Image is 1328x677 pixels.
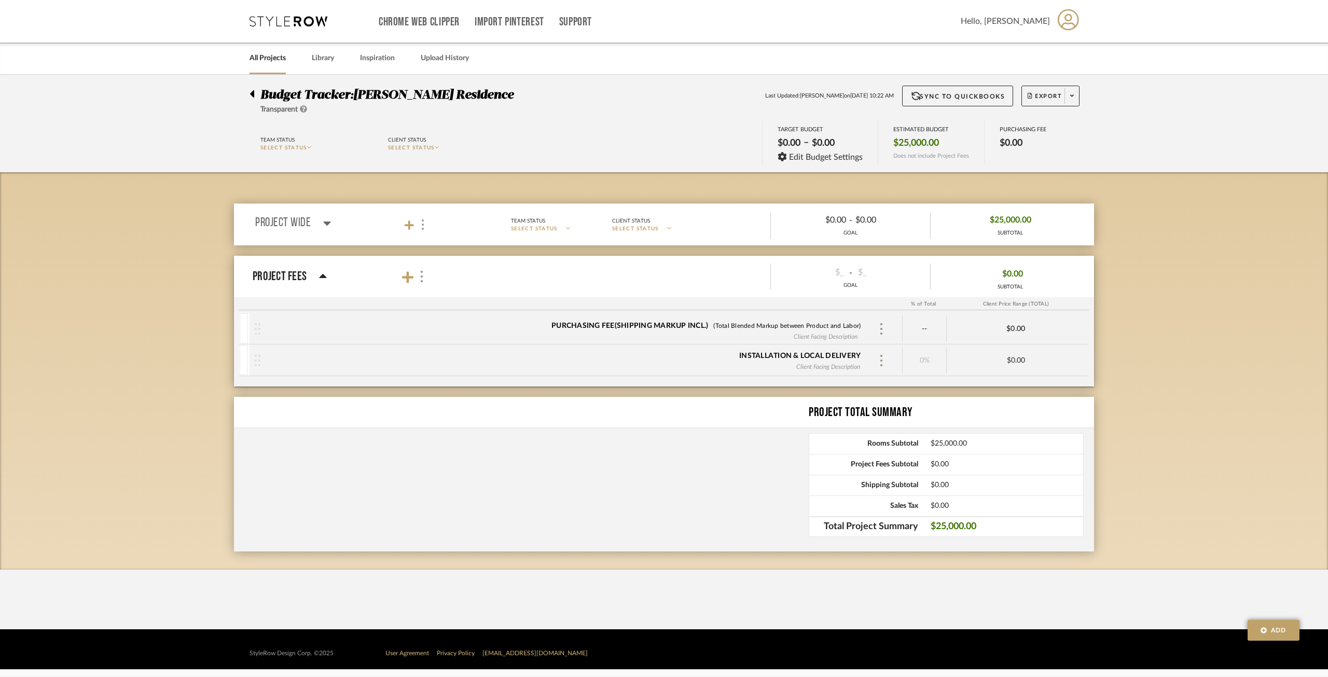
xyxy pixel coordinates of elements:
div: SUBTOTAL [998,283,1023,291]
div: TARGET BUDGET [778,126,863,133]
span: $25,000.00 [990,212,1031,228]
span: $25,000.00 [931,522,1083,532]
div: $0.00 [809,134,838,152]
a: Inspiration [360,51,395,65]
img: 3dots-v.svg [422,219,424,230]
div: Project Fees$_-$_GOAL$0.00SUBTOTAL [234,297,1094,386]
div: Team Status [511,216,545,226]
div: 0% [908,353,941,368]
span: – [804,137,809,152]
mat-expansion-panel-header: Installation & Local DeliveryClient Facing Description0%$0.00 [239,344,1089,376]
span: $0.00 [1000,137,1022,149]
span: Edit Budget Settings [789,153,863,162]
div: $0.00 [780,212,849,228]
a: User Agreement [385,650,429,656]
a: Chrome Web Clipper [379,18,460,26]
mat-expansion-panel-header: Project WideTeam StatusSELECT STATUSClient StatusSELECT STATUS$0.00-$0.00GOAL$25,000.00SUBTOTAL [234,204,1094,245]
span: Transparent [260,106,298,113]
div: Project Total Summary [809,403,1094,422]
div: % of Total [902,298,946,310]
span: on [844,92,850,101]
div: StyleRow Design Corp. ©2025 [250,650,334,657]
p: Project Fees [253,267,307,286]
span: [PERSON_NAME] Residence [353,89,514,101]
span: $25,000.00 [931,439,1083,448]
div: $_ [777,265,847,281]
div: Purchasing Fee (Shipping markup incl.) [551,321,861,331]
span: $0.00 [931,460,1083,469]
span: Last Updated: [765,92,800,101]
span: (Total Blended Markup between Product and Labor) [713,321,861,331]
div: GOAL [771,282,930,289]
div: $0.00 [947,316,1085,342]
span: $25,000.00 [893,137,939,149]
button: Add [1248,620,1299,641]
a: Upload History [421,51,469,65]
div: - [771,265,930,281]
div: Installation & Local Delivery [739,351,861,361]
img: vertical-grip.svg [255,355,260,366]
span: $0.00 [1002,266,1023,282]
img: more.svg [879,323,884,335]
span: Total Project Summary [809,522,918,532]
span: Export [1028,92,1062,108]
a: [EMAIL_ADDRESS][DOMAIN_NAME] [482,650,588,656]
span: SELECT STATUS [388,145,435,150]
div: SUBTOTAL [990,229,1031,237]
span: - [849,214,852,227]
span: Project Fees Subtotal [809,460,918,469]
img: more.svg [419,271,424,282]
span: [DATE] 10:22 AM [850,92,894,101]
div: Client Facing Description [791,330,861,342]
div: PURCHASING FEE [1000,126,1046,133]
button: Sync to QuickBooks [902,86,1014,106]
div: Client Price Range (TOTAL) [946,298,1086,310]
p: Project Wide [255,217,311,229]
span: SELECT STATUS [511,225,558,233]
span: Hello, [PERSON_NAME] [961,15,1050,27]
div: ESTIMATED BUDGET [893,126,969,133]
mat-expansion-panel-header: Project Fees$_-$_GOAL$0.00SUBTOTAL [234,256,1094,297]
div: Client Facing Description [793,361,863,372]
a: All Projects [250,51,286,65]
span: Does not include Project Fees [893,153,969,159]
div: $_ [855,265,924,281]
button: Export [1021,86,1080,106]
div: $0.00 [774,134,804,152]
span: Shipping Subtotal [809,481,918,490]
img: vertical-grip.svg [255,323,260,335]
div: Team Status [260,135,295,145]
span: [PERSON_NAME] [800,92,844,101]
span: SELECT STATUS [260,145,307,150]
div: $0.00 [947,356,1085,365]
div: -- [903,316,947,342]
div: Client Status [612,216,650,226]
span: SELECT STATUS [612,225,659,233]
div: GOAL [771,229,930,237]
img: more.svg [879,355,884,366]
span: $0.00 [931,481,1083,490]
div: $0.00 [852,212,922,228]
a: Import Pinterest [475,18,544,26]
span: Sales Tax [809,502,918,510]
a: Library [312,51,334,65]
span: Budget Tracker: [260,89,353,101]
span: Rooms Subtotal [809,439,918,448]
a: Support [559,18,592,26]
div: Client Status [388,135,426,145]
span: $0.00 [931,502,1083,510]
span: Add [1271,626,1286,635]
a: Privacy Policy [437,650,475,656]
